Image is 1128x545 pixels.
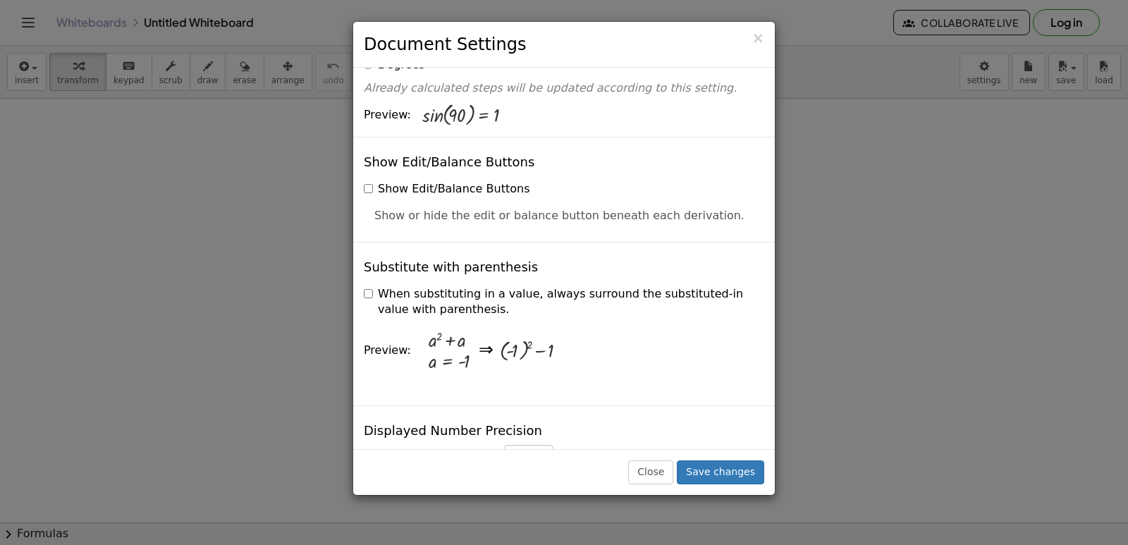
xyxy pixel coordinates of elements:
[364,424,542,438] h4: Displayed Number Precision
[353,445,493,482] label: Decimal Places Shown
[752,30,764,47] span: ×
[364,80,764,97] p: Already calculated steps will be updated according to this setting.
[628,460,673,484] button: Close
[364,32,764,56] h3: Document Settings
[677,460,764,484] button: Save changes
[364,155,534,169] h4: Show Edit/Balance Buttons
[364,107,411,123] span: Preview:
[364,260,538,274] h4: Substitute with parenthesis
[364,184,373,193] input: Show Edit/Balance Buttons
[364,181,529,197] label: Show Edit/Balance Buttons
[752,31,764,46] button: Close
[364,286,764,319] label: When substituting in a value, always surround the substituted-in value with parenthesis.
[374,208,754,224] p: Show or hide the edit or balance button beneath each derivation.
[479,338,493,364] div: ⇒
[364,343,411,357] span: Preview:
[364,289,373,298] input: When substituting in a value, always surround the substituted-in value with parenthesis.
